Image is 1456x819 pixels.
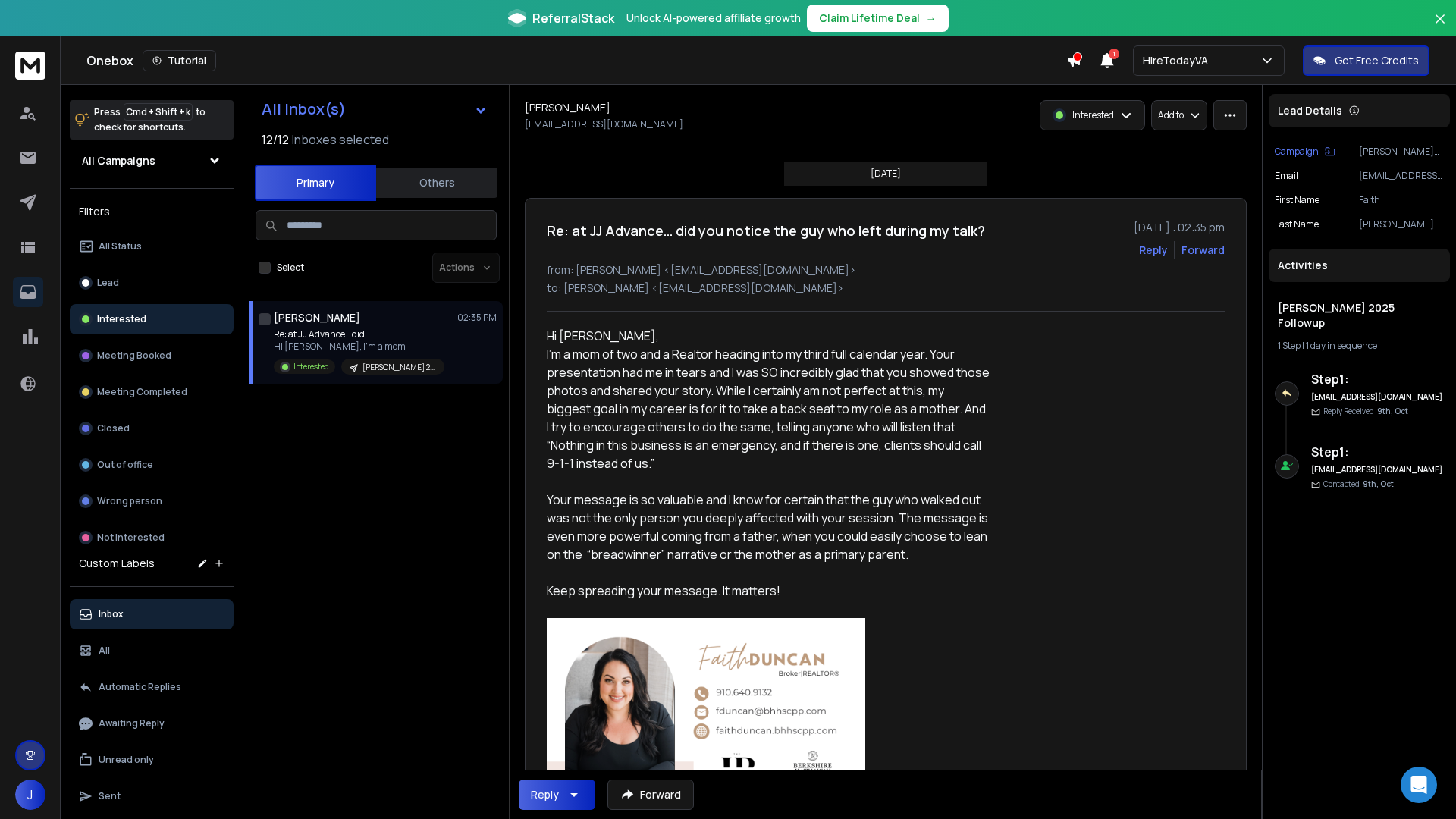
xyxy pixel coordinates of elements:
[1139,243,1168,258] button: Reply
[547,345,990,472] div: I’m a mom of two and a Realtor heading into my third full calendar year. Your presentation had me...
[1143,53,1214,68] p: HireTodayVA
[70,450,234,480] button: Out of office
[547,327,990,345] div: Hi [PERSON_NAME],
[70,413,234,444] button: Closed
[70,745,234,775] button: Unread only
[97,422,130,435] p: Closed
[1359,170,1444,182] p: [EMAIL_ADDRESS][DOMAIN_NAME]
[1359,218,1444,231] p: [PERSON_NAME]
[70,599,234,629] button: Inbox
[99,754,154,766] p: Unread only
[124,103,193,121] span: Cmd + Shift + k
[1311,464,1444,475] h6: [EMAIL_ADDRESS][DOMAIN_NAME]
[70,201,234,222] h3: Filters
[547,281,1225,296] p: to: [PERSON_NAME] <[EMAIL_ADDRESS][DOMAIN_NAME]>
[277,262,304,274] label: Select
[1269,249,1450,282] div: Activities
[532,9,614,27] span: ReferralStack
[376,166,497,199] button: Others
[70,146,234,176] button: All Campaigns
[143,50,216,71] button: Tutorial
[70,635,234,666] button: All
[1109,49,1119,59] span: 1
[15,780,45,810] button: J
[626,11,801,26] p: Unlock AI-powered affiliate growth
[519,780,595,810] button: Reply
[82,153,155,168] h1: All Campaigns
[262,102,346,117] h1: All Inbox(s)
[1072,109,1114,121] p: Interested
[97,532,165,544] p: Not Interested
[547,262,1225,278] p: from: [PERSON_NAME] <[EMAIL_ADDRESS][DOMAIN_NAME]>
[79,556,155,571] h3: Custom Labels
[97,350,171,362] p: Meeting Booked
[1158,109,1184,121] p: Add to
[97,386,187,398] p: Meeting Completed
[70,268,234,298] button: Lead
[1359,146,1444,158] p: [PERSON_NAME] 2025 Followup
[457,312,497,324] p: 02:35 PM
[1335,53,1419,68] p: Get Free Credits
[292,130,389,149] h3: Inboxes selected
[807,5,949,32] button: Claim Lifetime Deal→
[99,645,110,657] p: All
[1275,194,1319,206] p: First Name
[1275,146,1335,158] button: Campaign
[1306,339,1377,352] span: 1 day in sequence
[1323,406,1408,417] p: Reply Received
[1363,479,1394,489] span: 9th, Oct
[70,304,234,334] button: Interested
[1303,45,1429,76] button: Get Free Credits
[1181,243,1225,258] div: Forward
[70,781,234,811] button: Sent
[547,491,990,563] div: Your message is so valuable and I know for certain that the guy who walked out was not the only p...
[1278,300,1441,331] h1: [PERSON_NAME] 2025 Followup
[1278,103,1342,118] p: Lead Details
[1359,194,1444,206] p: Faith
[86,50,1066,71] div: Onebox
[97,459,153,471] p: Out of office
[97,313,146,325] p: Interested
[293,361,329,372] p: Interested
[249,94,500,124] button: All Inbox(s)
[926,11,937,26] span: →
[607,780,694,810] button: Forward
[1430,9,1450,45] button: Close banner
[99,240,142,253] p: All Status
[274,340,444,353] p: Hi [PERSON_NAME], I’m a mom
[547,582,990,600] div: Keep spreading your message. It matters!
[274,310,360,325] h1: [PERSON_NAME]
[1134,220,1225,235] p: [DATE] : 02:35 pm
[99,608,124,620] p: Inbox
[262,130,289,149] span: 12 / 12
[1311,391,1444,403] h6: [EMAIL_ADDRESS][DOMAIN_NAME]
[525,100,610,115] h1: [PERSON_NAME]
[70,231,234,262] button: All Status
[1311,443,1444,461] h6: Step 1 :
[547,220,985,241] h1: Re: at JJ Advance… did you notice the guy who left during my talk?
[547,618,865,800] img: AIorK4wgN66ejEOtLJjmKKnWytpC621VvVgx6_Akwq1dTSsHBpxrqKxQs_5C9XCApVOak1jX0OCN5l0ExnuB
[99,681,181,693] p: Automatic Replies
[871,168,901,180] p: [DATE]
[97,495,162,507] p: Wrong person
[1278,339,1301,352] span: 1 Step
[531,787,559,802] div: Reply
[70,377,234,407] button: Meeting Completed
[1377,406,1408,416] span: 9th, Oct
[1311,370,1444,388] h6: Step 1 :
[274,328,444,340] p: Re: at JJ Advance… did
[362,362,435,373] p: [PERSON_NAME] 2025 Followup
[70,672,234,702] button: Automatic Replies
[1323,479,1394,490] p: Contacted
[70,708,234,739] button: Awaiting Reply
[255,165,376,201] button: Primary
[1275,170,1298,182] p: Email
[94,105,206,135] p: Press to check for shortcuts.
[1275,218,1319,231] p: Last Name
[525,118,683,130] p: [EMAIL_ADDRESS][DOMAIN_NAME]
[99,717,165,730] p: Awaiting Reply
[70,522,234,553] button: Not Interested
